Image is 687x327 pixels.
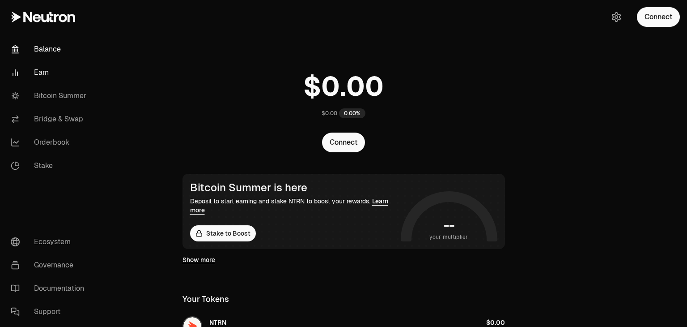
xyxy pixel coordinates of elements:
[4,154,97,177] a: Stake
[4,230,97,254] a: Ecosystem
[444,218,454,232] h1: --
[4,84,97,108] a: Bitcoin Summer
[190,225,256,241] a: Stake to Boost
[322,133,365,152] button: Connect
[429,232,468,241] span: your multiplier
[190,197,397,215] div: Deposit to start earning and stake NTRN to boost your rewards.
[4,131,97,154] a: Orderbook
[322,110,337,117] div: $0.00
[4,254,97,277] a: Governance
[190,181,397,194] div: Bitcoin Summer is here
[4,277,97,300] a: Documentation
[4,108,97,131] a: Bridge & Swap
[4,38,97,61] a: Balance
[339,108,365,118] div: 0.00%
[182,293,229,305] div: Your Tokens
[4,61,97,84] a: Earn
[4,300,97,323] a: Support
[637,7,680,27] button: Connect
[182,255,215,264] a: Show more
